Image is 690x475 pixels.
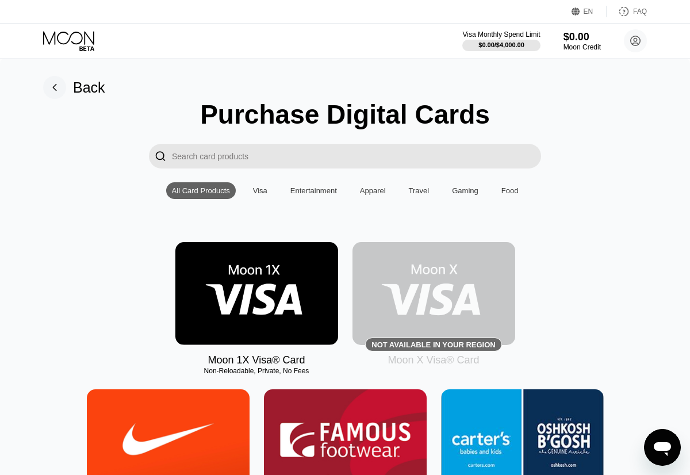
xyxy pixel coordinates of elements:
[563,43,601,51] div: Moon Credit
[73,79,105,96] div: Back
[446,182,484,199] div: Gaming
[172,186,230,195] div: All Card Products
[285,182,343,199] div: Entertainment
[409,186,430,195] div: Travel
[354,182,392,199] div: Apparel
[572,6,607,17] div: EN
[607,6,647,17] div: FAQ
[290,186,337,195] div: Entertainment
[388,354,479,366] div: Moon X Visa® Card
[175,367,338,375] div: Non-Reloadable, Private, No Fees
[496,182,524,199] div: Food
[563,31,601,51] div: $0.00Moon Credit
[253,186,267,195] div: Visa
[155,150,166,163] div: 
[43,76,105,99] div: Back
[208,354,305,366] div: Moon 1X Visa® Card
[371,340,495,349] div: Not available in your region
[462,30,540,51] div: Visa Monthly Spend Limit$0.00/$4,000.00
[172,144,541,168] input: Search card products
[200,99,490,130] div: Purchase Digital Cards
[478,41,524,48] div: $0.00 / $4,000.00
[403,182,435,199] div: Travel
[352,242,515,345] div: Not available in your region
[584,7,593,16] div: EN
[462,30,540,39] div: Visa Monthly Spend Limit
[644,429,681,466] iframe: Button to launch messaging window
[452,186,478,195] div: Gaming
[166,182,236,199] div: All Card Products
[501,186,519,195] div: Food
[360,186,386,195] div: Apparel
[247,182,273,199] div: Visa
[149,144,172,168] div: 
[563,31,601,43] div: $0.00
[633,7,647,16] div: FAQ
